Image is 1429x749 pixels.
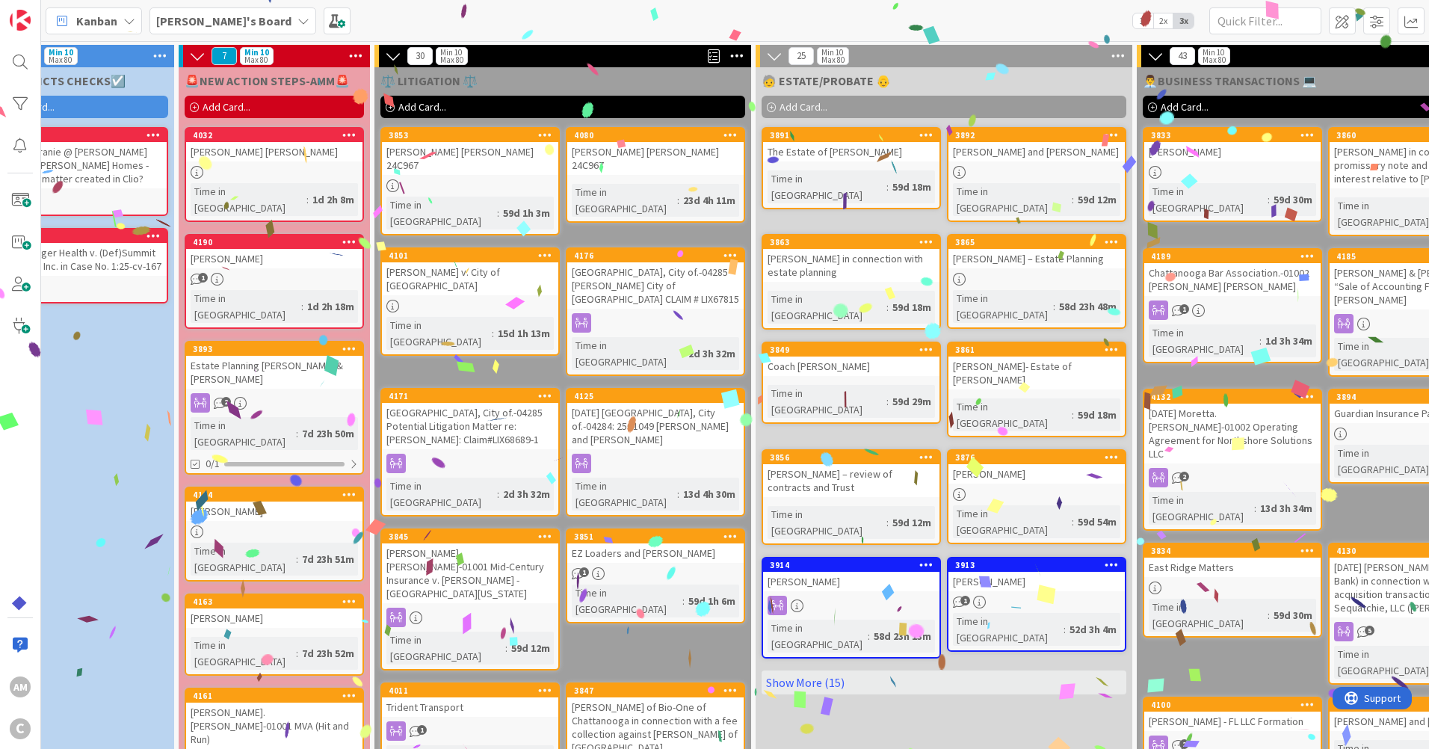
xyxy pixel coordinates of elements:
[1149,492,1254,525] div: Time in [GEOGRAPHIC_DATA]
[770,130,939,141] div: 3891
[566,388,745,517] a: 4125[DATE] [GEOGRAPHIC_DATA], City of.-04284: 25C1049 [PERSON_NAME] and [PERSON_NAME]Time in [GEO...
[574,250,744,261] div: 4176
[10,10,31,31] img: Visit kanbanzone.com
[567,389,744,403] div: 4125
[186,689,362,703] div: 4161
[955,237,1125,247] div: 3865
[763,451,939,497] div: 3856[PERSON_NAME] – review of contracts and Trust
[386,632,505,665] div: Time in [GEOGRAPHIC_DATA]
[886,514,889,531] span: :
[494,325,554,342] div: 15d 1h 13m
[1144,544,1321,558] div: 3834
[1133,13,1153,28] span: 1x
[1254,500,1256,517] span: :
[579,567,589,577] span: 1
[763,129,939,161] div: 3891The Estate of [PERSON_NAME]
[382,129,558,142] div: 3853
[1053,298,1055,315] span: :
[417,725,427,735] span: 1
[186,488,362,521] div: 4164[PERSON_NAME]
[762,342,941,424] a: 3849Coach [PERSON_NAME]Time in [GEOGRAPHIC_DATA]:59d 29m
[682,345,685,362] span: :
[948,249,1125,268] div: [PERSON_NAME] – Estate Planning
[306,191,309,208] span: :
[186,502,362,521] div: [PERSON_NAME]
[762,234,941,330] a: 3863[PERSON_NAME] in connection with estate planningTime in [GEOGRAPHIC_DATA]:59d 18m
[382,403,558,449] div: [GEOGRAPHIC_DATA], City of.-04285 Potential Litigation Matter re: [PERSON_NAME]: Claim#LIX68689-1
[763,235,939,282] div: 3863[PERSON_NAME] in connection with estate planning
[1144,250,1321,263] div: 4189
[1066,621,1120,638] div: 52d 3h 4m
[948,357,1125,389] div: [PERSON_NAME]- Estate of [PERSON_NAME]
[186,595,362,608] div: 4163
[1143,389,1322,531] a: 4132[DATE] Moretta.[PERSON_NAME]-01002 Operating Agreement for Northshore Solutions LLCTime in [G...
[567,543,744,563] div: EZ Loaders and [PERSON_NAME]
[948,343,1125,389] div: 3861[PERSON_NAME]- Estate of [PERSON_NAME]
[567,389,744,449] div: 4125[DATE] [GEOGRAPHIC_DATA], City of.-04284: 25C1049 [PERSON_NAME] and [PERSON_NAME]
[76,12,117,30] span: Kanban
[505,640,507,656] span: :
[763,558,939,572] div: 3914
[186,342,362,356] div: 3893
[677,192,679,209] span: :
[574,391,744,401] div: 4125
[389,130,558,141] div: 3853
[1179,472,1189,481] span: 2
[567,403,744,449] div: [DATE] [GEOGRAPHIC_DATA], City of.-04284: 25C1049 [PERSON_NAME] and [PERSON_NAME]
[1074,514,1120,530] div: 59d 54m
[574,685,744,696] div: 3847
[1151,130,1321,141] div: 3833
[948,464,1125,484] div: [PERSON_NAME]
[889,514,935,531] div: 59d 12m
[1149,183,1268,216] div: Time in [GEOGRAPHIC_DATA]
[382,389,558,403] div: 4171
[768,506,886,539] div: Time in [GEOGRAPHIC_DATA]
[185,234,364,329] a: 4190[PERSON_NAME]Time in [GEOGRAPHIC_DATA]:1d 2h 18m
[948,343,1125,357] div: 3861
[382,684,558,717] div: 4011Trident Transport
[382,684,558,697] div: 4011
[298,425,358,442] div: 7d 23h 50m
[298,645,358,662] div: 7d 23h 52m
[1144,404,1321,463] div: [DATE] Moretta.[PERSON_NAME]-01002 Operating Agreement for Northshore Solutions LLC
[191,543,296,576] div: Time in [GEOGRAPHIC_DATA]
[763,235,939,249] div: 3863
[1173,13,1194,28] span: 3x
[1072,407,1074,423] span: :
[186,703,362,749] div: [PERSON_NAME].[PERSON_NAME]-01001 MVA (Hit and Run)
[382,142,558,175] div: [PERSON_NAME] [PERSON_NAME] 24C967
[770,452,939,463] div: 3856
[301,298,303,315] span: :
[567,684,744,697] div: 3847
[186,235,362,249] div: 4190
[191,637,296,670] div: Time in [GEOGRAPHIC_DATA]
[185,341,364,475] a: 3893Estate Planning [PERSON_NAME] & [PERSON_NAME]Time in [GEOGRAPHIC_DATA]:7d 23h 50m0/1
[186,142,362,161] div: [PERSON_NAME] [PERSON_NAME]
[1144,698,1321,712] div: 4100
[679,192,739,209] div: 23d 4h 11m
[948,558,1125,591] div: 3913[PERSON_NAME]
[947,342,1126,437] a: 3861[PERSON_NAME]- Estate of [PERSON_NAME]Time in [GEOGRAPHIC_DATA]:59d 18m
[763,572,939,591] div: [PERSON_NAME]
[1144,390,1321,463] div: 4132[DATE] Moretta.[PERSON_NAME]-01002 Operating Agreement for Northshore Solutions LLC
[889,393,935,410] div: 59d 29m
[955,452,1125,463] div: 3876
[1144,129,1321,142] div: 3833
[386,197,497,229] div: Time in [GEOGRAPHIC_DATA]
[1144,712,1321,731] div: [PERSON_NAME] - FL LLC Formation
[1268,607,1270,623] span: :
[567,249,744,309] div: 4176[GEOGRAPHIC_DATA], City of.-04285 [PERSON_NAME] City of [GEOGRAPHIC_DATA] CLAIM # LIX67815
[682,593,685,609] span: :
[186,249,362,268] div: [PERSON_NAME]
[762,449,941,545] a: 3856[PERSON_NAME] – review of contracts and TrustTime in [GEOGRAPHIC_DATA]:59d 12m
[948,572,1125,591] div: [PERSON_NAME]
[212,47,237,65] span: 7
[948,451,1125,464] div: 3876
[763,451,939,464] div: 3856
[1144,544,1321,577] div: 3834East Ridge Matters
[1149,324,1259,357] div: Time in [GEOGRAPHIC_DATA]
[763,343,939,376] div: 3849Coach [PERSON_NAME]
[572,585,682,617] div: Time in [GEOGRAPHIC_DATA]
[389,250,558,261] div: 4101
[1151,700,1321,710] div: 4100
